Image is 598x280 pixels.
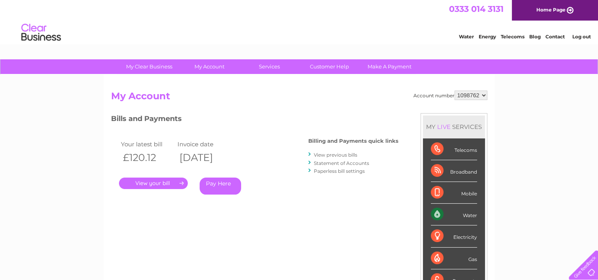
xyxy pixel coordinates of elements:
[529,34,541,40] a: Blog
[175,139,232,149] td: Invoice date
[436,123,452,131] div: LIVE
[479,34,496,40] a: Energy
[431,138,477,160] div: Telecoms
[200,178,241,195] a: Pay Here
[314,168,365,174] a: Paperless bill settings
[431,225,477,247] div: Electricity
[119,139,176,149] td: Your latest bill
[111,113,398,127] h3: Bills and Payments
[119,149,176,166] th: £120.12
[119,178,188,189] a: .
[413,91,487,100] div: Account number
[431,160,477,182] div: Broadband
[545,34,565,40] a: Contact
[111,91,487,106] h2: My Account
[357,59,422,74] a: Make A Payment
[423,115,485,138] div: MY SERVICES
[175,149,232,166] th: [DATE]
[21,21,61,45] img: logo.png
[459,34,474,40] a: Water
[449,4,504,14] a: 0333 014 3131
[572,34,590,40] a: Log out
[431,182,477,204] div: Mobile
[501,34,524,40] a: Telecoms
[117,59,182,74] a: My Clear Business
[308,138,398,144] h4: Billing and Payments quick links
[314,160,369,166] a: Statement of Accounts
[297,59,362,74] a: Customer Help
[113,4,486,38] div: Clear Business is a trading name of Verastar Limited (registered in [GEOGRAPHIC_DATA] No. 3667643...
[431,204,477,225] div: Water
[431,248,477,269] div: Gas
[314,152,357,158] a: View previous bills
[237,59,302,74] a: Services
[177,59,242,74] a: My Account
